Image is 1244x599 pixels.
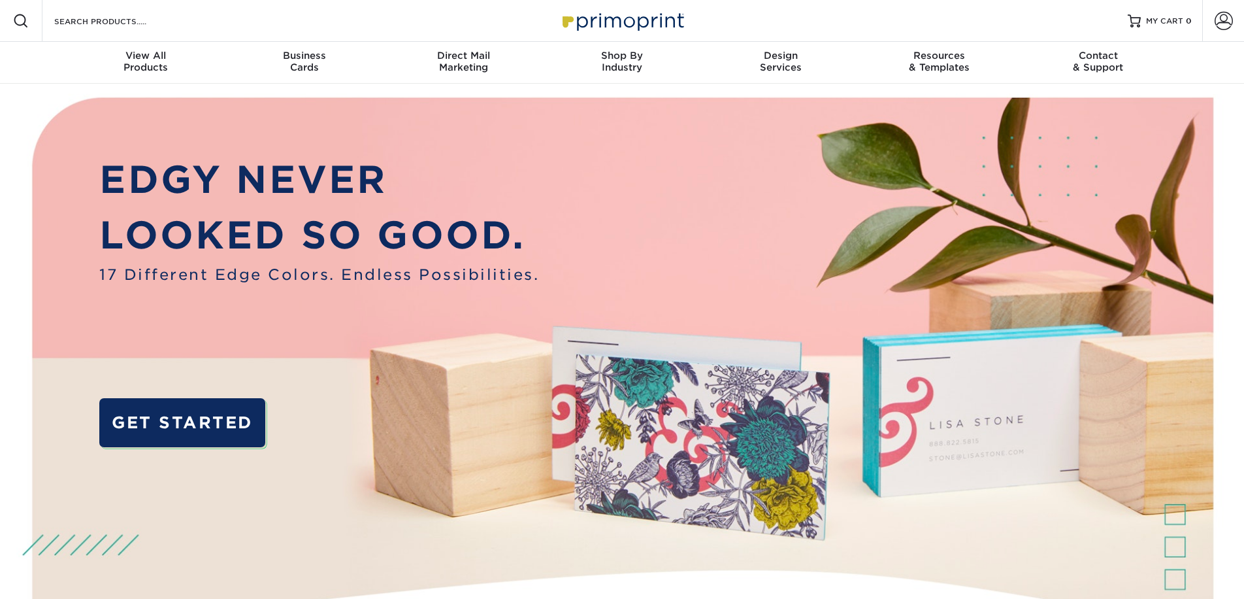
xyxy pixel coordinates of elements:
[1019,42,1177,84] a: Contact& Support
[543,50,702,61] span: Shop By
[384,42,543,84] a: Direct MailMarketing
[384,50,543,61] span: Direct Mail
[225,50,384,73] div: Cards
[1019,50,1177,61] span: Contact
[860,50,1019,73] div: & Templates
[1146,16,1183,27] span: MY CART
[384,50,543,73] div: Marketing
[99,398,265,447] a: GET STARTED
[67,42,225,84] a: View AllProducts
[225,50,384,61] span: Business
[67,50,225,73] div: Products
[701,42,860,84] a: DesignServices
[860,42,1019,84] a: Resources& Templates
[543,42,702,84] a: Shop ByIndustry
[543,50,702,73] div: Industry
[99,207,539,264] p: LOOKED SO GOOD.
[701,50,860,61] span: Design
[99,152,539,208] p: EDGY NEVER
[53,13,180,29] input: SEARCH PRODUCTS.....
[860,50,1019,61] span: Resources
[99,264,539,286] span: 17 Different Edge Colors. Endless Possibilities.
[701,50,860,73] div: Services
[67,50,225,61] span: View All
[225,42,384,84] a: BusinessCards
[1186,16,1192,26] span: 0
[1019,50,1177,73] div: & Support
[557,7,687,35] img: Primoprint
